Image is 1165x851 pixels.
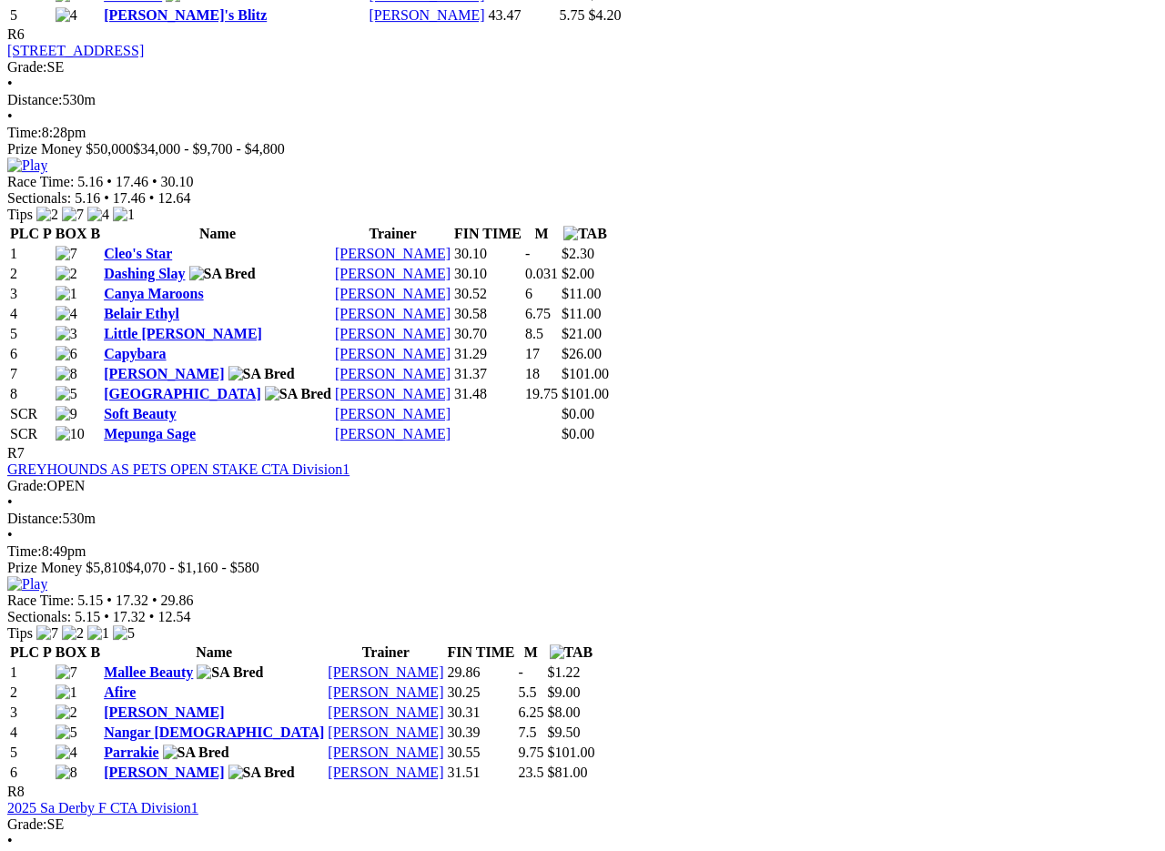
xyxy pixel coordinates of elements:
th: M [524,225,559,243]
img: 1 [56,286,77,302]
span: Distance: [7,511,62,526]
span: 17.46 [116,174,148,189]
span: Time: [7,543,42,559]
a: GREYHOUNDS AS PETS OPEN STAKE CTA Division1 [7,461,349,477]
span: • [149,190,155,206]
a: [PERSON_NAME] [328,704,443,720]
span: 17.32 [113,609,146,624]
a: [STREET_ADDRESS] [7,43,144,58]
th: Name [103,643,325,662]
td: 43.47 [488,6,557,25]
img: 10 [56,426,85,442]
span: 12.64 [157,190,190,206]
span: Grade: [7,478,47,493]
text: 9.75 [518,745,543,760]
td: 2 [9,265,53,283]
span: 5.15 [75,609,100,624]
a: [PERSON_NAME] [335,246,451,261]
a: [PERSON_NAME]'s Blitz [104,7,267,23]
span: B [90,226,100,241]
a: [PERSON_NAME] [369,7,484,23]
a: Mepunga Sage [104,426,196,441]
td: 30.52 [453,285,522,303]
th: M [517,643,544,662]
th: FIN TIME [453,225,522,243]
span: $2.00 [562,266,594,281]
span: 5.15 [77,593,103,608]
span: • [7,494,13,510]
text: 6 [525,286,532,301]
img: 1 [56,684,77,701]
div: 8:28pm [7,125,1158,141]
a: [PERSON_NAME] [335,306,451,321]
td: 30.10 [453,245,522,263]
img: 4 [56,306,77,322]
span: • [149,609,155,624]
text: 7.5 [518,724,536,740]
text: 5.75 [559,7,584,23]
span: $0.00 [562,426,594,441]
text: 8.5 [525,326,543,341]
a: [PERSON_NAME] [335,406,451,421]
img: Play [7,576,47,593]
img: SA Bred [189,266,256,282]
img: 5 [113,625,135,642]
a: Little [PERSON_NAME] [104,326,262,341]
td: 1 [9,245,53,263]
img: Play [7,157,47,174]
a: Cleo's Star [104,246,172,261]
img: 9 [56,406,77,422]
img: SA Bred [265,386,331,402]
a: [PERSON_NAME] [335,366,451,381]
a: [PERSON_NAME] [328,724,443,740]
span: 29.86 [161,593,194,608]
td: 3 [9,285,53,303]
img: TAB [563,226,607,242]
span: $101.00 [547,745,594,760]
td: 5 [9,6,53,25]
img: 7 [56,246,77,262]
span: $101.00 [562,386,609,401]
span: • [152,174,157,189]
a: [PERSON_NAME] [328,745,443,760]
a: [PERSON_NAME] [328,684,443,700]
td: 5 [9,325,53,343]
img: 3 [56,326,77,342]
td: 30.31 [446,704,515,722]
td: 1 [9,664,53,682]
span: $4.20 [588,7,621,23]
text: 0.031 [525,266,558,281]
a: [GEOGRAPHIC_DATA] [104,386,261,401]
img: SA Bred [197,664,263,681]
a: [PERSON_NAME] [335,266,451,281]
img: SA Bred [163,745,229,761]
span: $8.00 [547,704,580,720]
a: [PERSON_NAME] [335,346,451,361]
img: 8 [56,765,77,781]
img: 1 [113,207,135,223]
span: PLC [10,644,39,660]
img: 7 [62,207,84,223]
div: 530m [7,511,1158,527]
img: 6 [56,346,77,362]
th: Name [103,225,332,243]
div: SE [7,816,1158,833]
text: 18 [525,366,540,381]
div: OPEN [7,478,1158,494]
text: - [518,664,522,680]
span: Grade: [7,816,47,832]
text: - [525,246,530,261]
span: • [7,527,13,542]
a: Afire [104,684,136,700]
span: Time: [7,125,42,140]
td: 30.70 [453,325,522,343]
td: 29.86 [446,664,515,682]
a: Soft Beauty [104,406,177,421]
span: $21.00 [562,326,602,341]
span: Tips [7,625,33,641]
span: B [90,644,100,660]
div: Prize Money $5,810 [7,560,1158,576]
th: Trainer [327,643,444,662]
a: [PERSON_NAME] [335,386,451,401]
th: Trainer [334,225,451,243]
